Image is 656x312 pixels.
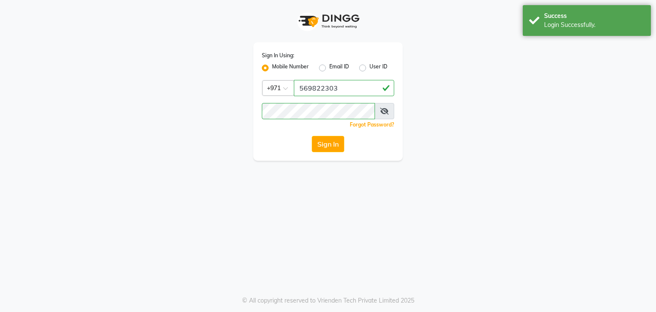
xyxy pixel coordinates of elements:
label: Mobile Number [272,63,309,73]
label: Sign In Using: [262,52,294,59]
label: Email ID [329,63,349,73]
img: logo1.svg [294,9,362,34]
div: Success [544,12,644,21]
input: Username [294,80,394,96]
button: Sign In [312,136,344,152]
input: Username [262,103,375,119]
div: Login Successfully. [544,21,644,29]
label: User ID [369,63,387,73]
a: Forgot Password? [350,121,394,128]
